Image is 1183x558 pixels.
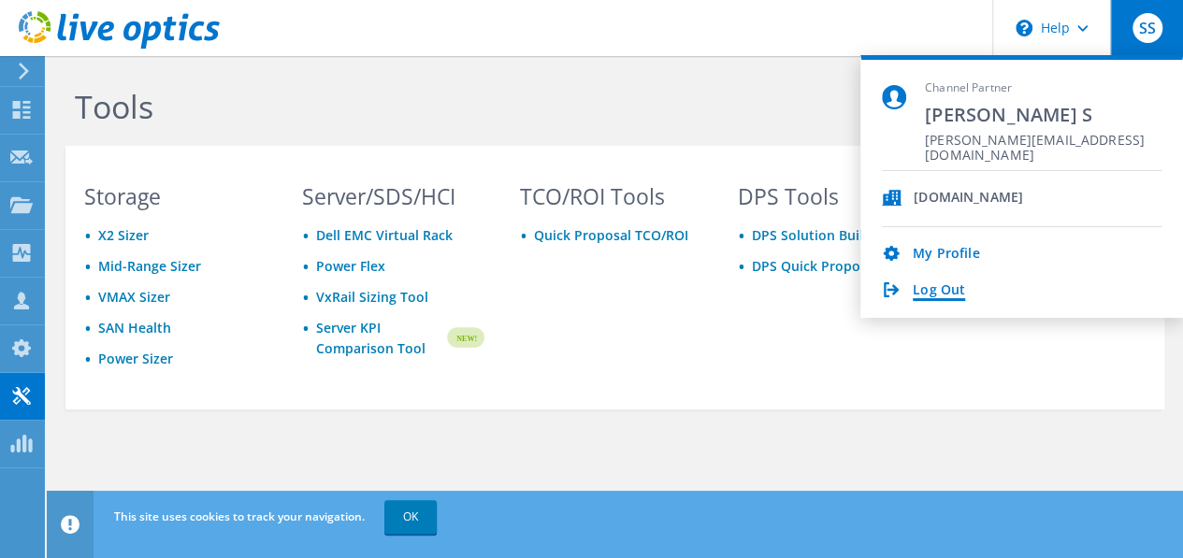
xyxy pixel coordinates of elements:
[114,508,365,524] span: This site uses cookies to track your navigation.
[752,257,910,275] a: DPS Quick Proposal Tool
[752,226,885,244] a: DPS Solution Builder
[1133,13,1162,43] span: SS
[75,87,1146,126] h1: Tools
[302,186,484,207] h3: Server/SDS/HCI
[925,80,1161,96] span: Channel Partner
[1016,20,1032,36] svg: \n
[914,190,1023,207] div: [DOMAIN_NAME]
[98,350,173,367] a: Power Sizer
[316,257,385,275] a: Power Flex
[316,226,453,244] a: Dell EMC Virtual Rack
[98,226,149,244] a: X2 Sizer
[98,257,201,275] a: Mid-Range Sizer
[384,500,437,534] a: OK
[925,133,1161,150] span: [PERSON_NAME][EMAIL_ADDRESS][DOMAIN_NAME]
[534,226,688,244] a: Quick Proposal TCO/ROI
[98,319,171,336] a: SAN Health
[316,318,444,359] a: Server KPI Comparison Tool
[316,288,428,306] a: VxRail Sizing Tool
[913,282,965,300] a: Log Out
[520,186,702,207] h3: TCO/ROI Tools
[84,186,267,207] h3: Storage
[98,288,170,306] a: VMAX Sizer
[925,102,1161,127] span: [PERSON_NAME] S
[738,186,920,207] h3: DPS Tools
[444,316,484,360] img: new-badge.svg
[913,246,979,264] a: My Profile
